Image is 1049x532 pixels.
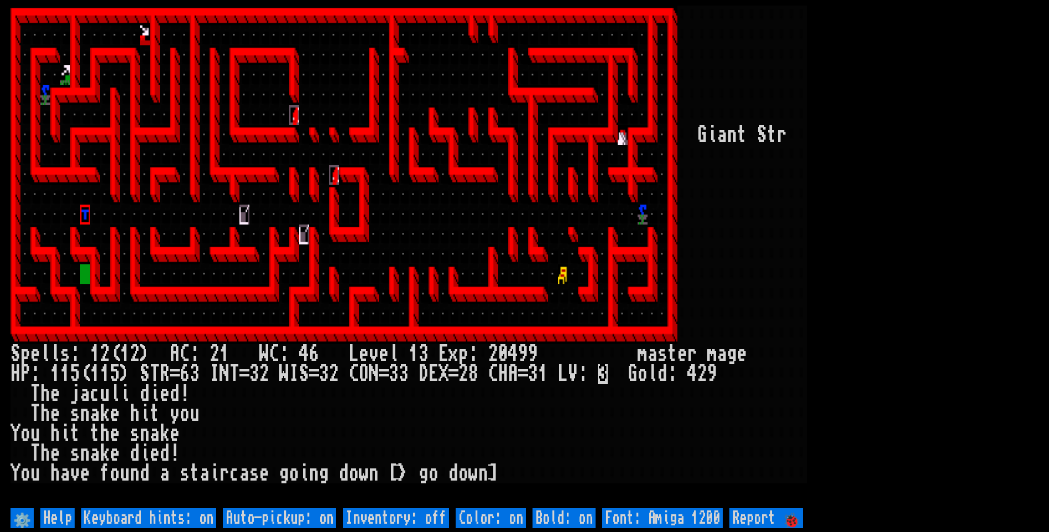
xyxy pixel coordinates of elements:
[369,344,379,364] div: v
[456,508,526,528] input: Color: on
[30,364,40,384] div: :
[379,364,389,384] div: =
[160,463,170,483] div: a
[359,344,369,364] div: e
[70,364,80,384] div: 5
[60,463,70,483] div: a
[488,364,498,384] div: C
[439,364,448,384] div: X
[389,364,399,384] div: 3
[210,344,220,364] div: 2
[638,364,648,384] div: o
[100,344,110,364] div: 2
[160,424,170,444] div: k
[130,463,140,483] div: n
[130,404,140,424] div: h
[170,344,180,364] div: A
[30,463,40,483] div: u
[90,384,100,404] div: c
[180,344,190,364] div: C
[602,508,723,528] input: Font: Amiga 1200
[419,344,429,364] div: 3
[80,404,90,424] div: n
[120,364,130,384] div: )
[170,364,180,384] div: =
[50,344,60,364] div: l
[110,364,120,384] div: 5
[70,344,80,364] div: :
[120,384,130,404] div: i
[458,344,468,364] div: p
[20,364,30,384] div: P
[309,463,319,483] div: n
[160,364,170,384] div: R
[488,463,498,483] div: ]
[648,364,657,384] div: l
[170,444,180,463] div: !
[757,125,767,145] div: S
[448,364,458,384] div: =
[170,404,180,424] div: y
[180,384,190,404] div: !
[220,344,229,364] div: 1
[279,364,289,384] div: W
[100,404,110,424] div: k
[40,384,50,404] div: h
[50,424,60,444] div: h
[249,364,259,384] div: 3
[319,463,329,483] div: g
[359,364,369,384] div: O
[50,364,60,384] div: 1
[150,384,160,404] div: i
[110,444,120,463] div: e
[239,463,249,483] div: a
[648,344,657,364] div: a
[90,444,100,463] div: a
[110,424,120,444] div: e
[90,344,100,364] div: 1
[60,344,70,364] div: s
[50,384,60,404] div: e
[50,444,60,463] div: e
[200,463,210,483] div: a
[707,125,717,145] div: i
[498,344,508,364] div: 0
[299,344,309,364] div: 4
[90,424,100,444] div: t
[508,344,518,364] div: 4
[80,364,90,384] div: (
[100,424,110,444] div: h
[409,344,419,364] div: 1
[11,364,20,384] div: H
[289,463,299,483] div: o
[130,344,140,364] div: 2
[229,463,239,483] div: c
[628,364,638,384] div: G
[150,404,160,424] div: t
[697,125,707,145] div: G
[259,344,269,364] div: W
[707,364,717,384] div: 9
[339,463,349,483] div: d
[259,364,269,384] div: 2
[30,344,40,364] div: e
[777,125,787,145] div: r
[369,364,379,384] div: N
[140,344,150,364] div: )
[11,463,20,483] div: Y
[309,344,319,364] div: 6
[319,364,329,384] div: 3
[687,364,697,384] div: 4
[389,463,399,483] div: [
[528,344,538,364] div: 9
[289,364,299,384] div: I
[210,364,220,384] div: I
[190,404,200,424] div: u
[150,364,160,384] div: T
[180,463,190,483] div: s
[578,364,588,384] div: :
[468,364,478,384] div: 8
[160,384,170,404] div: e
[458,364,468,384] div: 2
[30,444,40,463] div: T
